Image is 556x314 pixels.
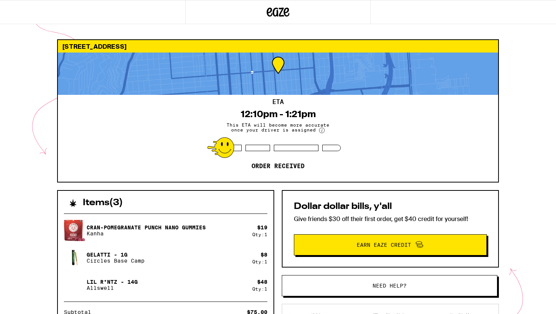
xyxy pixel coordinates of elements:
[87,285,138,291] p: Allswell
[87,252,144,258] p: Gelatti - 1g
[282,275,497,296] button: Need help?
[257,279,267,285] div: $ 48
[357,242,411,247] span: Earn Eaze Credit
[272,99,284,105] h2: ETA
[252,286,267,291] div: Qty: 1
[87,279,138,285] p: Lil R*ntz - 14g
[294,215,487,223] p: Give friends $30 off their first order, get $40 credit for yourself!
[83,198,123,207] h2: Items ( 3 )
[64,247,85,268] img: Gelatti - 1g
[294,202,487,211] h2: Dollar dollar bills, y'all
[252,259,267,264] div: Qty: 1
[294,234,487,255] button: Earn Eaze Credit
[257,224,267,230] div: $ 19
[241,109,316,119] div: 12:10pm - 1:21pm
[221,122,335,133] span: This ETA will become more accurate once your driver is assigned
[252,162,304,170] p: Order received
[261,252,267,258] div: $ 8
[252,232,267,237] div: Qty: 1
[87,230,206,237] p: Kanha
[64,274,85,295] img: Lil R*ntz - 14g
[64,219,85,242] img: Cran-Pomegranate Punch Nano Gummies
[58,40,498,53] div: [STREET_ADDRESS]
[87,258,144,264] p: Circles Base Camp
[87,224,206,230] p: Cran-Pomegranate Punch Nano Gummies
[373,283,407,288] span: Need help?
